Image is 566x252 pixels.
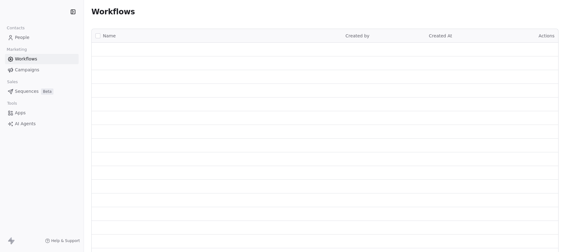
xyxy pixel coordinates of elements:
span: Contacts [4,23,27,33]
a: AI Agents [5,119,79,129]
a: Workflows [5,54,79,64]
span: Campaigns [15,67,39,73]
a: Apps [5,108,79,118]
span: Name [103,33,116,39]
a: Campaigns [5,65,79,75]
span: Created At [429,33,452,38]
span: Created by [346,33,370,38]
span: Help & Support [51,238,80,243]
span: Apps [15,110,26,116]
span: Workflows [15,56,37,62]
span: Workflows [91,7,135,16]
span: Beta [41,88,53,95]
span: Sales [4,77,21,87]
span: AI Agents [15,121,36,127]
a: SequencesBeta [5,86,79,97]
span: Marketing [4,45,30,54]
span: Actions [539,33,554,38]
a: Help & Support [45,238,80,243]
span: Sequences [15,88,39,95]
span: People [15,34,30,41]
span: Tools [4,99,20,108]
a: People [5,32,79,43]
